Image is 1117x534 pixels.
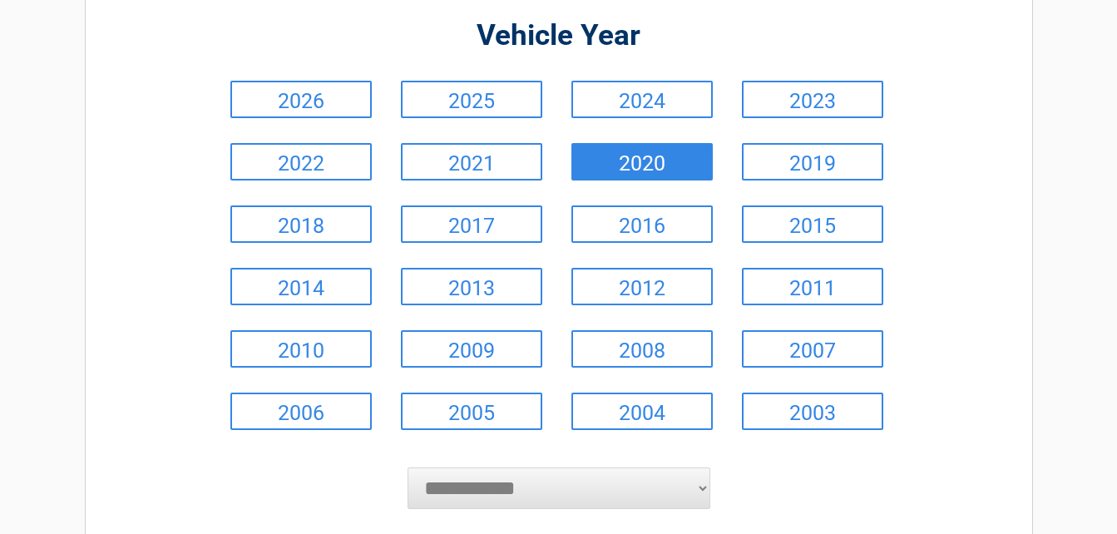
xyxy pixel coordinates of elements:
h2: Vehicle Year [226,17,892,56]
a: 2007 [742,330,883,368]
a: 2022 [230,143,372,180]
a: 2024 [571,81,713,118]
a: 2018 [230,205,372,243]
a: 2021 [401,143,542,180]
a: 2015 [742,205,883,243]
a: 2023 [742,81,883,118]
a: 2026 [230,81,372,118]
a: 2012 [571,268,713,305]
a: 2003 [742,393,883,430]
a: 2006 [230,393,372,430]
a: 2017 [401,205,542,243]
a: 2009 [401,330,542,368]
a: 2013 [401,268,542,305]
a: 2025 [401,81,542,118]
a: 2014 [230,268,372,305]
a: 2016 [571,205,713,243]
a: 2004 [571,393,713,430]
a: 2008 [571,330,713,368]
a: 2019 [742,143,883,180]
a: 2011 [742,268,883,305]
a: 2020 [571,143,713,180]
a: 2010 [230,330,372,368]
a: 2005 [401,393,542,430]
